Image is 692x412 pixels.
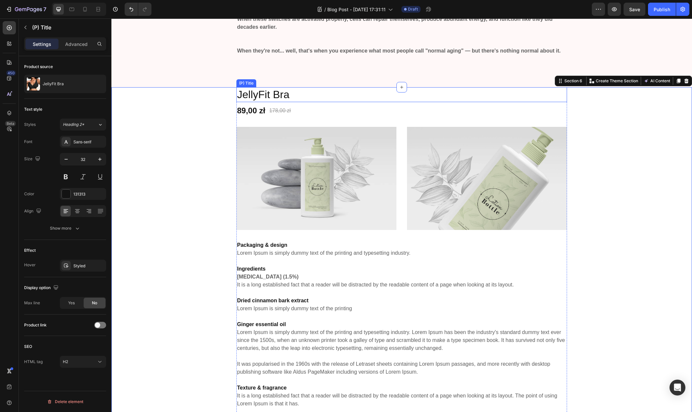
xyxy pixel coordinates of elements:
div: Open Intercom Messenger [670,380,685,395]
p: (P) Title [32,23,103,31]
img: Alt Image [125,108,285,211]
p: Create Theme Section [484,59,527,65]
strong: When they're not... well, that's when you experience what most people call "normal aging" — but t... [126,29,449,35]
div: 131313 [73,191,104,197]
img: Alt Image [296,108,456,211]
div: 450 [6,70,16,76]
button: Heading 2* [60,119,106,131]
strong: Texture & fragrance [126,366,175,372]
div: Product source [24,64,53,70]
button: 7 [3,3,49,16]
button: Delete element [24,396,106,407]
strong: Ingredients [126,247,154,253]
div: (P) Title [126,62,143,68]
strong: [MEDICAL_DATA] (1.5%) [126,255,187,261]
div: HTML tag [24,359,43,365]
div: Hover [24,262,36,268]
strong: Dried cinnamon bark extract [126,279,197,285]
h2: JellyFit Bra [125,69,456,84]
strong: Ginger essential oil [126,303,175,309]
p: Lorem Ipsum is simply dummy text of the printing and typesetting industry. [126,223,455,239]
img: product feature img [27,77,40,91]
p: 7 [43,5,46,13]
div: Publish [654,6,670,13]
div: Delete element [47,398,83,406]
div: 89,00 zł [125,86,154,98]
div: Beta [5,121,16,126]
div: Text style [24,106,42,112]
button: H2 [60,356,106,368]
div: Show more [50,225,81,232]
span: Save [629,7,640,12]
span: Heading 2* [63,122,84,128]
div: Align [24,207,43,216]
div: Product link [24,322,47,328]
div: Max line [24,300,40,306]
div: SEO [24,344,32,350]
button: Save [624,3,645,16]
div: Section 6 [452,59,472,65]
strong: Packaging & design [126,224,176,229]
div: Undo/Redo [125,3,151,16]
div: Color [24,191,34,197]
span: Draft [408,6,418,12]
div: Font [24,139,32,145]
button: Publish [648,3,676,16]
div: Styles [24,122,36,128]
p: JellyFit Bra [43,82,64,86]
iframe: Design area [111,19,692,412]
p: It is a long established fact that a reader will be distracted by the readable content of a page ... [126,246,455,389]
span: No [92,300,97,306]
button: AI Content [531,58,560,66]
div: Display option [24,283,60,292]
div: Effect [24,247,36,253]
span: / [324,6,326,13]
div: Size [24,155,42,164]
p: Advanced [65,41,88,48]
span: Yes [68,300,75,306]
span: H2 [63,359,68,364]
div: 178,00 zł [157,88,180,97]
span: Blog Post - [DATE] 17:31:11 [327,6,386,13]
div: Sans-serif [73,139,104,145]
button: Show more [24,222,106,234]
div: Styled [73,263,104,269]
p: Settings [33,41,51,48]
